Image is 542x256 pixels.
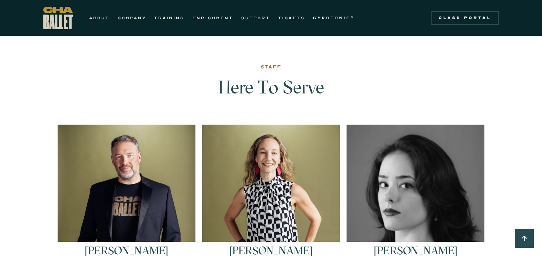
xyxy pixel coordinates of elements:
a: Class Portal [431,11,499,25]
strong: GYROTONIC [313,16,351,20]
a: COMPANY [118,14,146,22]
h3: Here To Serve [161,77,381,111]
a: ABOUT [89,14,109,22]
h3: [PERSON_NAME] [85,245,168,256]
a: TRAINING [154,14,184,22]
div: Class Portal [435,15,495,21]
a: ENRICHMENT [192,14,233,22]
a: TICKETS [278,14,305,22]
h3: [PERSON_NAME] [229,245,313,256]
a: home [43,7,73,29]
div: STAFF [261,63,282,71]
a: SUPPORT [241,14,270,22]
a: GYROTONIC® [313,14,354,22]
h3: [PERSON_NAME] [374,245,457,256]
sup: ® [351,15,354,19]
